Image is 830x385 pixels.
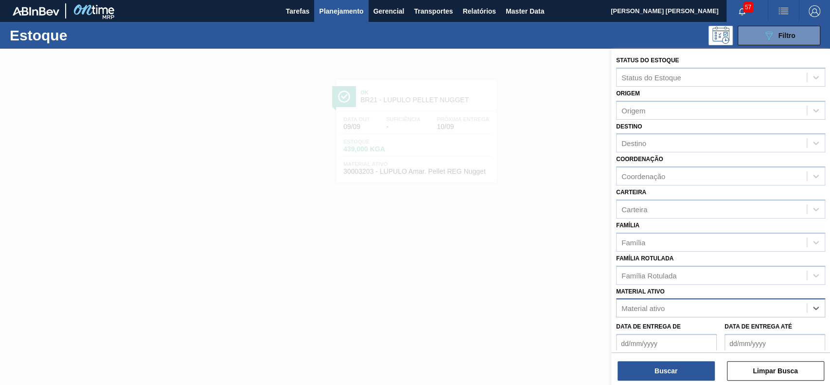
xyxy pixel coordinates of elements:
img: TNhmsLtSVTkK8tSr43FrP2fwEKptu5GPRR3wAAAABJRU5ErkJggg== [13,7,59,16]
h1: Estoque [10,30,152,41]
label: Carteira [616,189,646,196]
label: Origem [616,90,640,97]
input: dd/mm/yyyy [616,334,717,353]
button: Notificações [726,4,758,18]
div: Destino [621,139,646,147]
label: Status do Estoque [616,57,679,64]
label: Material ativo [616,288,665,295]
img: userActions [777,5,789,17]
span: Master Data [506,5,544,17]
span: Tarefas [286,5,310,17]
button: Filtro [738,26,820,45]
div: Família Rotulada [621,271,676,279]
div: Material ativo [621,304,665,312]
div: Carteira [621,205,647,213]
span: Transportes [414,5,453,17]
span: Filtro [778,32,795,39]
div: Origem [621,106,645,114]
label: Coordenação [616,156,663,163]
span: Relatórios [462,5,495,17]
div: Família [621,238,645,246]
span: Planejamento [319,5,363,17]
div: Pogramando: nenhum usuário selecionado [708,26,733,45]
input: dd/mm/yyyy [724,334,825,353]
img: Logout [809,5,820,17]
span: Gerencial [373,5,405,17]
label: Data de Entrega até [724,323,792,330]
div: Coordenação [621,172,665,181]
span: 57 [743,2,753,13]
label: Família [616,222,639,229]
label: Família Rotulada [616,255,673,262]
label: Destino [616,123,642,130]
label: Data de Entrega de [616,323,681,330]
div: Status do Estoque [621,73,681,81]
